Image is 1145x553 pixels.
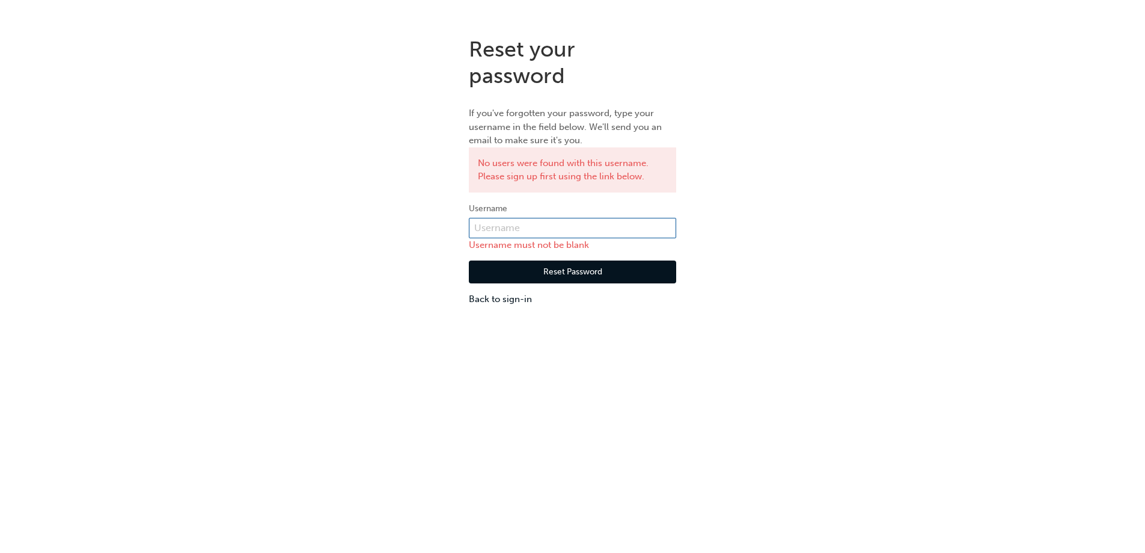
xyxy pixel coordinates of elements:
h1: Reset your password [469,36,676,88]
a: Back to sign-in [469,292,676,306]
button: Reset Password [469,261,676,283]
label: Username [469,202,676,216]
input: Username [469,218,676,238]
p: If you've forgotten your password, type your username in the field below. We'll send you an email... [469,107,676,147]
div: No users were found with this username. Please sign up first using the link below. [469,147,676,193]
p: Username must not be blank [469,238,676,252]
